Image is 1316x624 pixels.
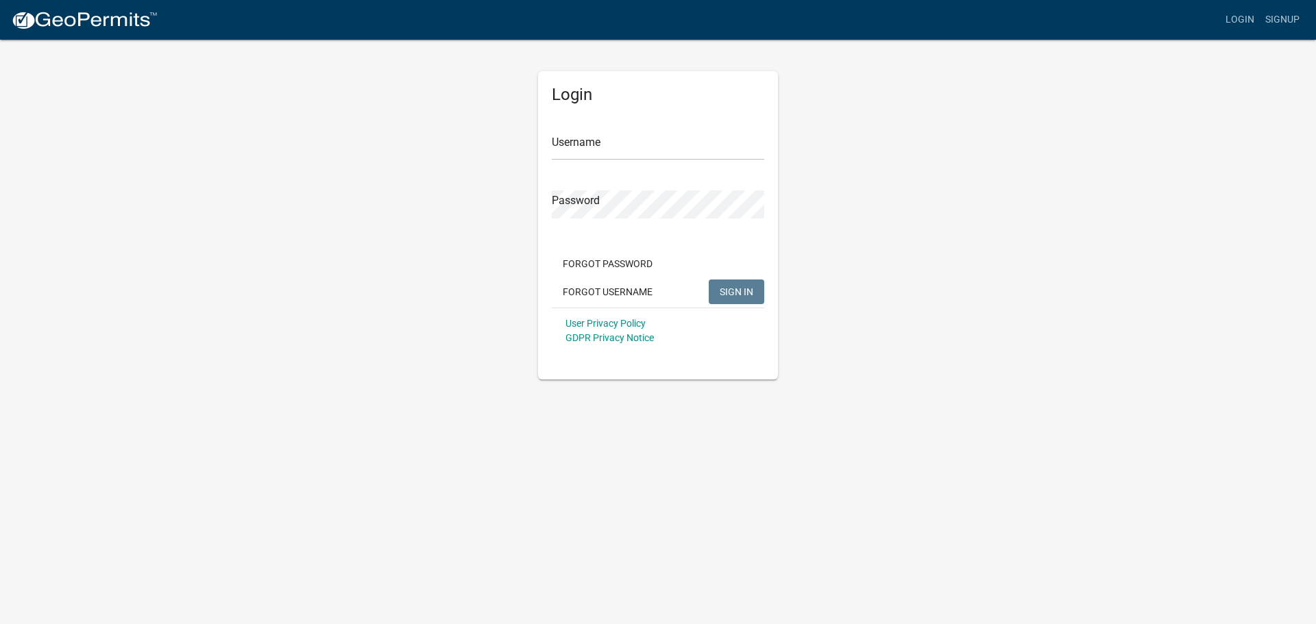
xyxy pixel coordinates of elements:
button: Forgot Password [552,251,663,276]
button: SIGN IN [709,279,764,304]
a: User Privacy Policy [565,318,646,329]
span: SIGN IN [720,286,753,297]
a: GDPR Privacy Notice [565,332,654,343]
a: Login [1220,7,1260,33]
button: Forgot Username [552,279,663,304]
h5: Login [552,85,764,105]
a: Signup [1260,7,1305,33]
